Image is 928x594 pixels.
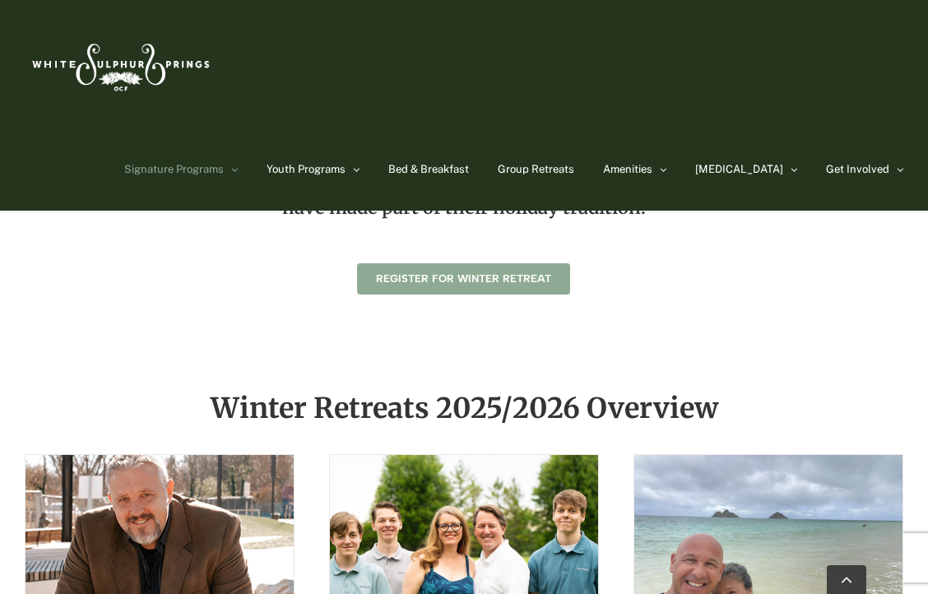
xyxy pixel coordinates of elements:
a: Get Involved [826,128,903,211]
a: Register for Winter Retreat [357,263,570,295]
img: White Sulphur Springs Logo [25,26,214,103]
span: Signature Programs [124,164,224,174]
a: Youth Programs [267,128,360,211]
h2: Winter Retreats 2025/2026 Overview [25,393,903,423]
a: [MEDICAL_DATA] [695,128,797,211]
span: [MEDICAL_DATA] [695,164,783,174]
span: Youth Programs [267,164,346,174]
span: Bed & Breakfast [388,164,469,174]
span: Register for Winter Retreat [376,272,551,285]
a: Group Retreats [498,128,574,211]
span: Group Retreats [498,164,574,174]
nav: Main Menu Sticky [124,128,903,211]
span: Amenities [603,164,652,174]
a: Amenities [603,128,666,211]
span: Get Involved [826,164,889,174]
a: Bed & Breakfast [388,128,469,211]
a: Signature Programs [124,128,238,211]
